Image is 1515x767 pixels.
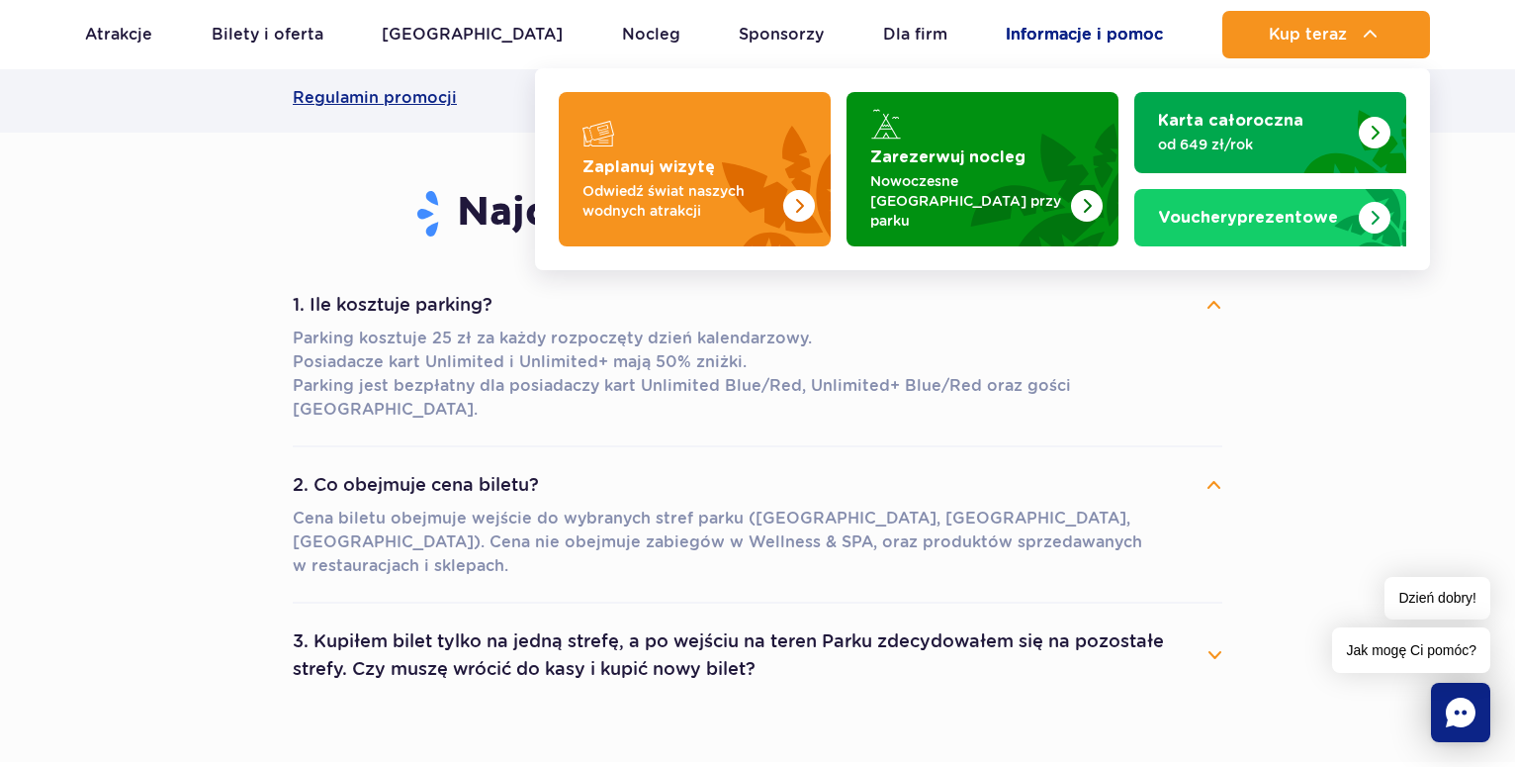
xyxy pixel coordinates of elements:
[293,188,1222,240] h3: Najczęściej zadawane
[293,463,1222,507] button: 2. Co obejmuje cena biletu?
[622,11,680,58] a: Nocleg
[212,11,323,58] a: Bilety i oferta
[847,92,1118,246] a: Zarezerwuj nocleg
[293,283,1222,327] button: 1. Ile kosztuje parking?
[1158,210,1237,226] span: Vouchery
[293,620,1222,691] button: 3. Kupiłem bilet tylko na jedną strefę, a po wejściu na teren Parku zdecydowałem się na pozostałe...
[870,149,1025,165] strong: Zarezerwuj nocleg
[739,11,824,58] a: Sponsorzy
[293,327,1222,422] p: Parking kosztuje 25 zł za każdy rozpoczęty dzień kalendarzowy. Posiadacze kart Unlimited i Unlimi...
[582,181,775,221] p: Odwiedź świat naszych wodnych atrakcji
[293,507,1222,578] p: Cena biletu obejmuje wejście do wybranych stref parku ([GEOGRAPHIC_DATA], [GEOGRAPHIC_DATA], [GEO...
[1384,577,1490,620] span: Dzień dobry!
[293,63,1222,133] a: Regulamin promocji
[883,11,947,58] a: Dla firm
[1134,189,1406,246] a: Vouchery prezentowe
[85,11,152,58] a: Atrakcje
[1134,92,1406,173] a: Karta całoroczna
[1006,11,1163,58] a: Informacje i pomoc
[1431,683,1490,742] div: Chat
[1158,210,1338,226] strong: prezentowe
[382,11,563,58] a: [GEOGRAPHIC_DATA]
[1269,26,1347,44] span: Kup teraz
[870,171,1063,231] p: Nowoczesne [GEOGRAPHIC_DATA] przy parku
[1332,627,1490,673] span: Jak mogę Ci pomóc?
[1158,135,1351,154] p: od 649 zł/rok
[1222,11,1430,58] button: Kup teraz
[582,159,715,175] strong: Zaplanuj wizytę
[559,92,831,246] a: Zaplanuj wizytę
[1158,113,1303,129] strong: Karta całoroczna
